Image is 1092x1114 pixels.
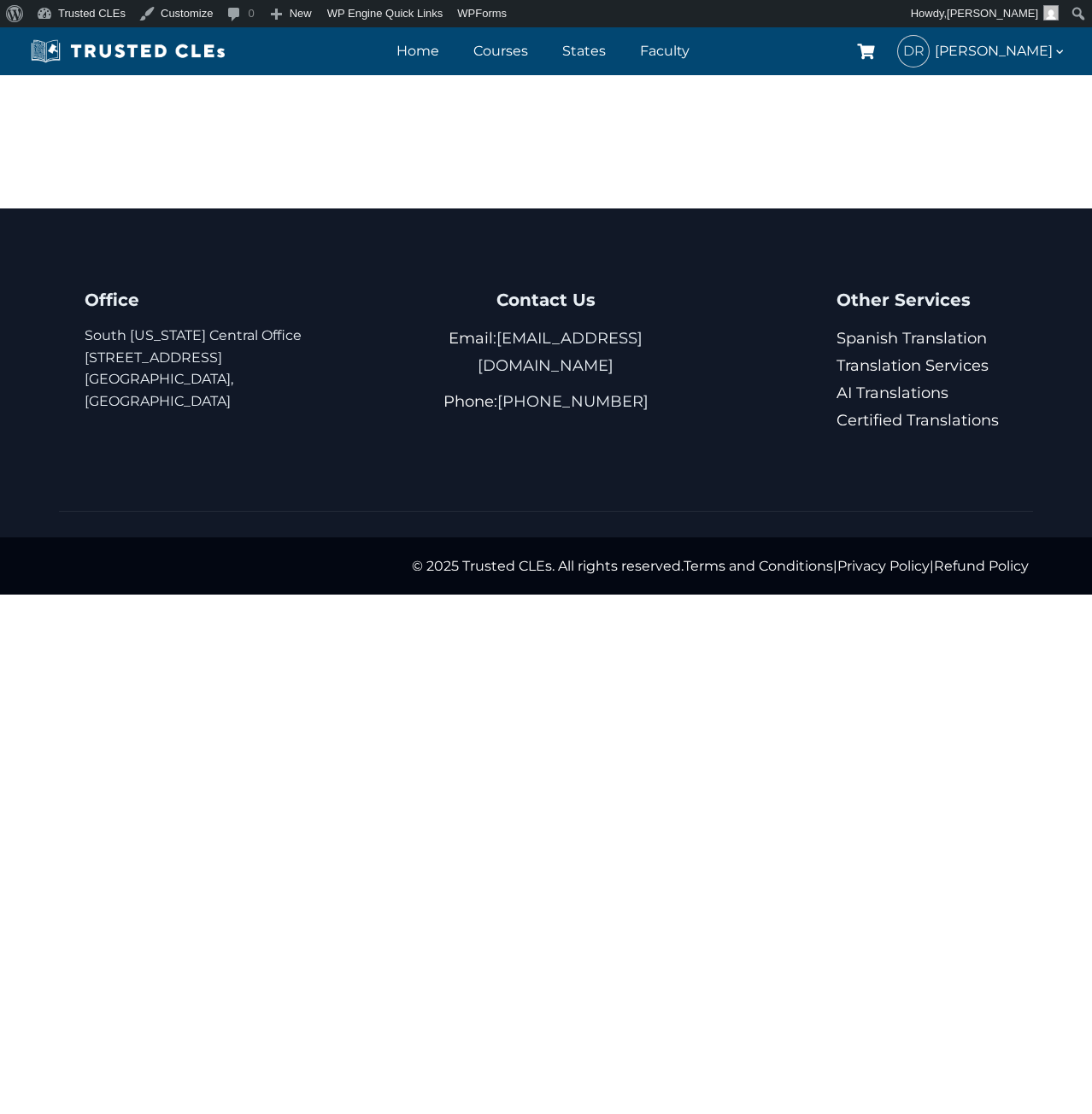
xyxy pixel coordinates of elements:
[26,38,230,64] img: Trusted CLEs
[407,285,686,314] h4: Contact Us
[407,325,686,379] p: Email:
[934,558,1029,574] a: Refund Policy
[837,384,948,402] a: AI Translations
[469,38,532,63] a: Courses
[407,388,686,415] p: Phone:
[636,38,694,63] a: Faculty
[392,38,443,63] a: Home
[898,36,929,67] span: DR
[558,38,610,63] a: States
[63,101,868,183] h2: Oops! That page can’t be found.
[837,411,999,430] a: Certified Translations
[85,285,364,314] h4: Office
[837,329,987,348] a: Spanish Translation
[684,558,833,574] a: Terms and Conditions
[837,356,989,375] a: Translation Services
[497,392,649,411] a: [PHONE_NUMBER]
[85,327,302,409] a: South [US_STATE] Central Office[STREET_ADDRESS][GEOGRAPHIC_DATA], [GEOGRAPHIC_DATA]
[837,285,1007,314] h4: Other Services
[837,558,930,574] a: Privacy Policy
[947,7,1038,20] span: [PERSON_NAME]
[935,39,1066,62] span: [PERSON_NAME]
[412,558,1029,574] span: © 2025 Trusted CLEs. All rights reserved. | |
[478,329,643,375] a: [EMAIL_ADDRESS][DOMAIN_NAME]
